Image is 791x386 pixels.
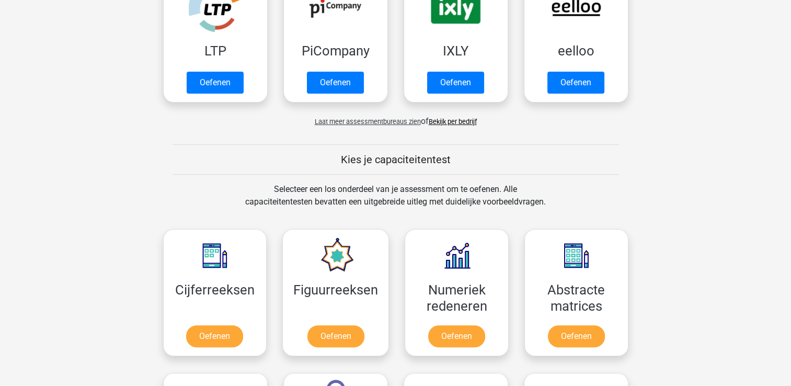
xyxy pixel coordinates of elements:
[307,325,364,347] a: Oefenen
[429,118,477,126] a: Bekijk per bedrijf
[427,72,484,94] a: Oefenen
[428,325,485,347] a: Oefenen
[186,325,243,347] a: Oefenen
[548,325,605,347] a: Oefenen
[307,72,364,94] a: Oefenen
[173,153,619,166] h5: Kies je capaciteitentest
[315,118,421,126] span: Laat meer assessmentbureaus zien
[155,107,636,128] div: of
[235,183,556,221] div: Selecteer een los onderdeel van je assessment om te oefenen. Alle capaciteitentesten bevatten een...
[187,72,244,94] a: Oefenen
[547,72,604,94] a: Oefenen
